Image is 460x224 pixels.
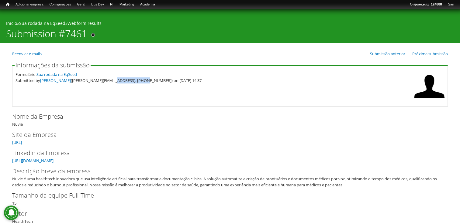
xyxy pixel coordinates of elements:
[414,97,444,103] a: Ver perfil do usuário.
[88,2,107,8] a: Bus Dev
[19,20,65,26] a: Sua rodada na EqSeed
[36,72,77,77] a: Sua rodada na EqSeed
[407,2,445,8] a: Olájoao.ruiz_124888
[47,2,74,8] a: Configurações
[137,2,158,8] a: Academia
[12,158,54,163] a: [URL][DOMAIN_NAME]
[12,140,22,145] a: [URL]
[6,20,454,28] div: » »
[12,112,438,121] label: Nome da Empresa
[12,148,438,158] label: LinkedIn da Empresa
[445,2,457,8] a: Sair
[6,28,87,43] h1: Submission #7461
[15,62,91,68] legend: Informações da submissão
[74,2,88,8] a: Geral
[6,2,9,6] span: Início
[67,20,102,26] a: Webform results
[107,2,116,8] a: RI
[16,71,411,77] div: Formulário:
[12,2,47,8] a: Adicionar empresa
[12,209,438,218] label: Setor
[12,167,438,176] label: Descrição breve da empresa
[12,191,448,206] div: 15
[415,2,442,6] strong: joao.ruiz_124888
[414,71,444,102] img: Foto de Gustavo Landsberg
[12,130,438,139] label: Site da Empresa
[12,176,444,188] div: Nuvie é uma healthtech inovadora que usa inteligência artificial para transformar a documentação ...
[40,78,71,83] a: [PERSON_NAME]
[12,191,438,200] label: Tamanho da equipe Full-Time
[370,51,405,56] a: Submissão anterior
[16,77,411,83] div: Submitted by ([PERSON_NAME][EMAIL_ADDRESS], [PHONE_NUMBER]) on [DATE] 14:37
[12,112,448,127] div: Nuvie
[3,2,12,7] a: Início
[116,2,137,8] a: Marketing
[412,51,448,56] a: Próxima submissão
[12,51,42,56] a: Reenviar e-mails
[6,20,17,26] a: Início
